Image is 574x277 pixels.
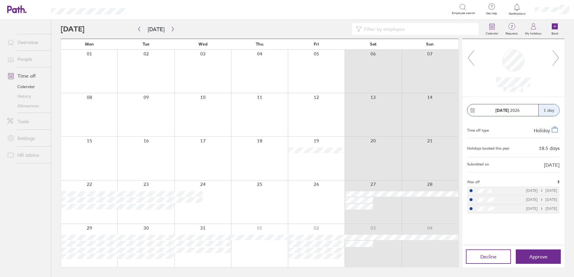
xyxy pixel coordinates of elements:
a: Overview [2,36,51,48]
button: Decline [466,249,511,264]
a: Settings [2,132,51,144]
label: Calendar [482,30,502,35]
div: [DATE] [DATE] [526,198,557,202]
span: Sun [426,42,434,46]
label: Book [548,30,562,35]
span: 2026 [495,108,520,113]
div: Search [142,6,157,12]
a: Book [545,19,564,39]
div: Holidays booked this year [467,146,510,150]
span: Tue [143,42,150,46]
div: 1 day [538,104,559,116]
span: Submitted on [467,162,489,168]
div: [DATE] [DATE] [526,207,557,211]
label: Requests [502,30,521,35]
span: 7 [502,24,521,29]
span: Notifications [507,12,527,16]
span: Mon [85,42,94,46]
a: HR advice [2,149,51,161]
a: My holidays [521,19,545,39]
a: 7Requests [502,19,521,39]
span: Employee search [452,11,475,15]
span: Wed [198,42,207,46]
div: [DATE] [DATE] [526,189,557,193]
span: Holiday [534,127,550,133]
a: Tools [2,115,51,127]
button: Approve [516,249,561,264]
label: My holidays [521,30,545,35]
span: 3 [557,180,560,184]
strong: [DATE] [495,108,509,113]
span: Sat [370,42,376,46]
span: Thu [256,42,263,46]
div: 18.5 days [539,145,560,151]
span: Get help [482,12,501,15]
a: Calendar [2,82,51,91]
a: History [2,91,51,101]
a: People [2,53,51,65]
a: Time off [2,70,51,82]
span: Also off [467,180,480,184]
span: Decline [480,254,497,259]
a: Notifications [507,3,527,16]
a: Allowances [2,101,51,111]
div: Time off type [467,126,489,133]
input: Filter by employee [362,23,475,35]
span: [DATE] [544,162,560,168]
button: [DATE] [143,24,169,34]
span: Fri [314,42,319,46]
a: Calendar [482,19,502,39]
span: Approve [529,254,548,259]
